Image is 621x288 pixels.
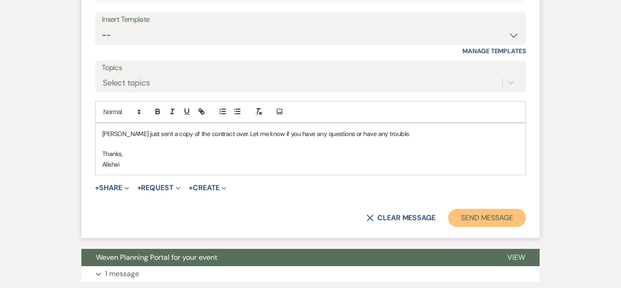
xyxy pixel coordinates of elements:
[81,249,493,266] button: Weven Planning Portal for your event
[102,129,519,139] p: [PERSON_NAME] just sent a copy of the contract over. Let me know if you have any questions or hav...
[137,184,180,192] button: Request
[102,13,519,26] div: Insert Template
[102,149,519,159] p: Thanks,
[95,184,129,192] button: Share
[103,77,150,89] div: Select topics
[81,266,540,282] button: 1 message
[189,184,226,192] button: Create
[102,61,519,75] label: Topics
[493,249,540,266] button: View
[366,214,436,222] button: Clear message
[105,268,139,280] p: 1 message
[95,184,99,192] span: +
[448,209,526,227] button: Send Message
[137,184,141,192] span: +
[462,47,526,55] a: Manage Templates
[96,253,217,262] span: Weven Planning Portal for your event
[507,253,525,262] span: View
[189,184,193,192] span: +
[102,159,519,169] p: Alishai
